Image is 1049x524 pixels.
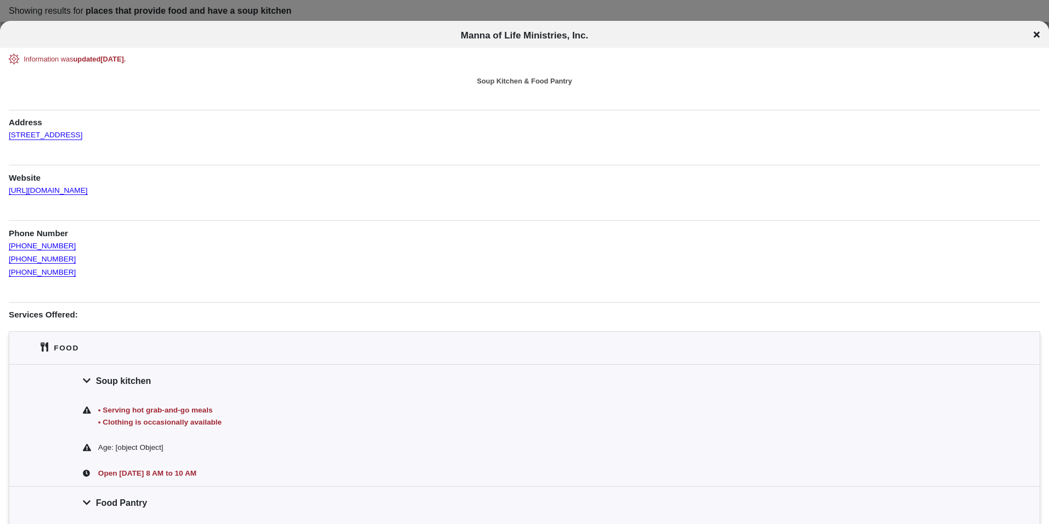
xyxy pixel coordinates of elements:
div: Age: [object Object] [98,442,966,454]
div: • Serving hot grab-and-go meals • Clothing is occasionally available [96,404,966,428]
h1: Website [9,165,1040,183]
h1: Phone Number [9,220,1040,239]
span: Manna of Life Ministries, Inc. [461,30,588,41]
span: updated [DATE] . [74,55,126,63]
a: [PHONE_NUMBER] [9,244,76,264]
h1: Address [9,110,1040,129]
div: Information was [24,54,1025,64]
a: [URL][DOMAIN_NAME] [9,176,88,195]
div: Soup kitchen [9,364,1040,397]
a: [PHONE_NUMBER] [9,231,76,250]
a: [STREET_ADDRESS] [9,120,82,140]
h1: Services Offered: [9,302,1040,321]
div: Food [54,342,79,354]
div: Soup Kitchen & Food Pantry [9,76,1040,86]
div: Food Pantry [9,486,1040,519]
a: [PHONE_NUMBER] [9,258,76,277]
div: Open [DATE] 8 AM to 10 AM [96,467,966,480]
